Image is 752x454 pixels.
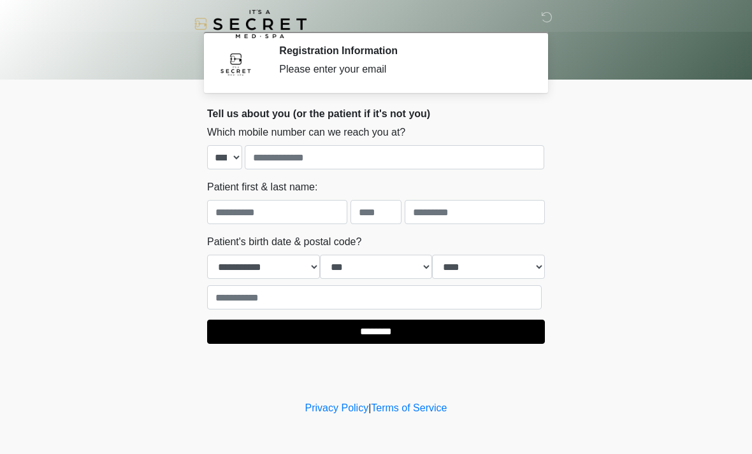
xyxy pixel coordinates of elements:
[194,10,307,38] img: It's A Secret Med Spa Logo
[371,402,447,413] a: Terms of Service
[217,45,255,83] img: Agent Avatar
[279,62,526,77] div: Please enter your email
[207,234,361,250] label: Patient's birth date & postal code?
[207,108,545,120] h2: Tell us about you (or the patient if it's not you)
[207,180,317,195] label: Patient first & last name:
[368,402,371,413] a: |
[279,45,526,57] h2: Registration Information
[305,402,369,413] a: Privacy Policy
[207,125,405,140] label: Which mobile number can we reach you at?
